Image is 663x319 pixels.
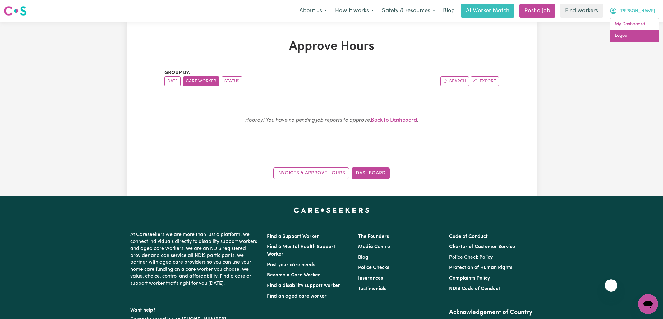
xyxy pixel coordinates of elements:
a: Careseekers home page [294,208,369,213]
a: Become a Care Worker [267,273,320,278]
a: Logout [610,30,659,42]
a: Insurances [358,276,383,281]
a: Find a disability support worker [267,283,340,288]
a: Code of Conduct [449,234,488,239]
a: Blog [439,4,458,18]
a: The Founders [358,234,389,239]
a: Post a job [519,4,555,18]
div: My Account [610,18,659,42]
iframe: Close message [605,279,617,292]
a: Complaints Policy [449,276,490,281]
a: Blog [358,255,368,260]
button: Export [471,76,499,86]
button: Search [440,76,469,86]
img: Careseekers logo [4,5,27,16]
a: Post your care needs [267,262,315,267]
a: Police Check Policy [449,255,493,260]
a: Media Centre [358,244,390,249]
button: sort invoices by paid status [222,76,242,86]
button: sort invoices by care worker [183,76,219,86]
h1: Approve Hours [164,39,499,54]
iframe: Button to launch messaging window [638,294,658,314]
a: Testimonials [358,286,386,291]
a: AI Worker Match [461,4,514,18]
span: Need any help? [4,4,38,9]
em: Hooray! You have no pending job reports to approve. [245,118,371,123]
button: About us [295,4,331,17]
button: How it works [331,4,378,17]
a: NDIS Code of Conduct [449,286,500,291]
button: My Account [605,4,659,17]
h2: Acknowledgement of Country [449,309,533,316]
a: Invoices & Approve Hours [273,167,349,179]
a: Careseekers logo [4,4,27,18]
button: Safety & resources [378,4,439,17]
button: sort invoices by date [164,76,181,86]
small: . [245,118,418,123]
a: Police Checks [358,265,389,270]
a: Protection of Human Rights [449,265,512,270]
a: Find workers [560,4,603,18]
span: [PERSON_NAME] [619,8,655,15]
p: Want help? [130,304,260,314]
p: At Careseekers we are more than just a platform. We connect individuals directly to disability su... [130,229,260,289]
a: Find an aged care worker [267,294,327,299]
a: Dashboard [352,167,390,179]
a: Find a Support Worker [267,234,319,239]
a: My Dashboard [610,18,659,30]
a: Charter of Customer Service [449,244,515,249]
a: Find a Mental Health Support Worker [267,244,335,257]
a: Back to Dashboard [371,118,417,123]
span: Group by: [164,70,191,75]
